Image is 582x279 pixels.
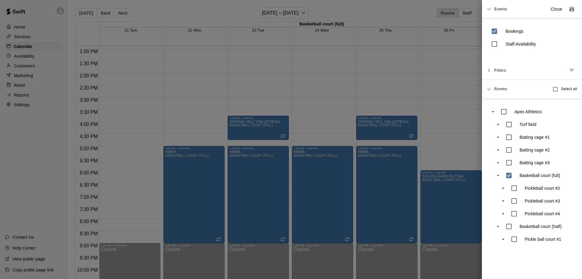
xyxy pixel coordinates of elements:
p: Batting cage #2 [520,147,550,153]
p: Batting cage #3 [520,160,550,166]
p: Turf field [520,121,536,128]
button: Close sidebar [547,4,566,14]
p: Pickleball court #4 [525,211,560,217]
button: Save as default view [566,4,577,15]
p: Bookings [506,28,523,34]
p: Pickle ball court #1 [525,236,561,242]
p: Batting cage #1 [520,134,550,140]
button: Manage filters [566,65,577,76]
span: Events [494,4,507,15]
p: Pickleball court #3 [525,198,560,204]
p: Close [551,6,563,12]
p: Apex Athletics [514,109,542,115]
span: Select all [561,86,577,92]
p: Staff Availability [506,41,536,47]
div: FiltersManage filters [482,61,582,80]
p: Basketball court (full) [520,172,560,179]
p: Pickleball court #2 [525,185,560,191]
p: Basketball court (half) [520,223,562,230]
div: RoomsSelect all [482,80,582,99]
span: Filters [494,65,506,76]
span: Rooms [494,86,507,91]
ul: swift facility view [488,105,576,246]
